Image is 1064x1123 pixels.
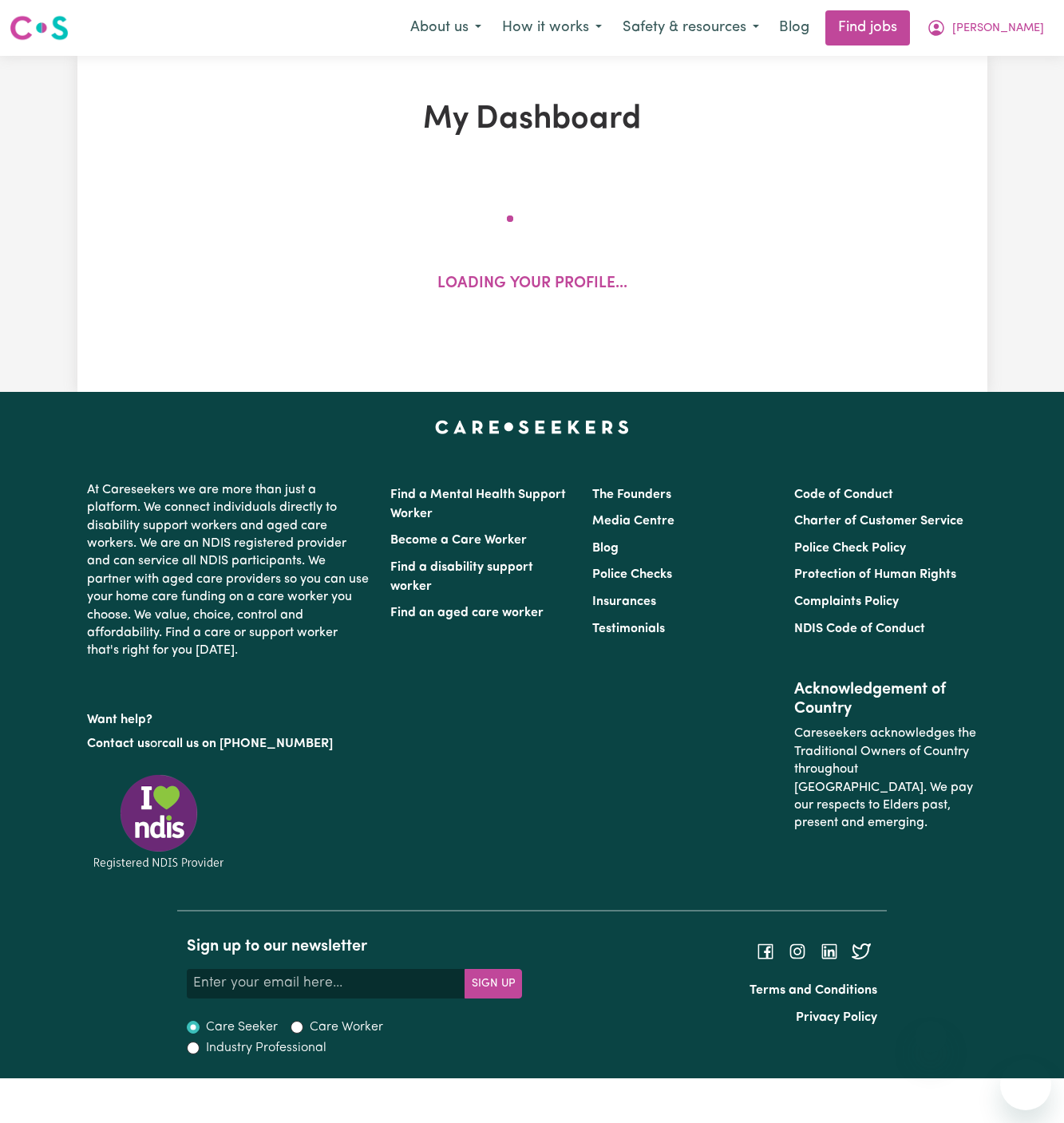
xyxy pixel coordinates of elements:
a: Complaints Policy [794,595,899,608]
button: About us [400,11,492,45]
a: Insurances [592,595,656,608]
a: Become a Care Worker [390,534,527,547]
a: Find a disability support worker [390,561,533,593]
a: Media Centre [592,515,674,528]
span: [PERSON_NAME] [952,20,1044,38]
a: NDIS Code of Conduct [794,623,925,635]
h2: Sign up to our newsletter [187,937,522,956]
a: Privacy Policy [796,1011,877,1024]
p: Want help? [87,705,371,729]
a: call us on [PHONE_NUMBER] [162,737,333,750]
a: Follow Careseekers on Instagram [788,944,807,957]
a: Find a Mental Health Support Worker [390,488,566,520]
img: Registered NDIS provider [87,772,231,872]
a: Police Checks [592,568,672,581]
a: Blog [592,542,619,555]
p: Careseekers acknowledges the Traditional Owners of Country throughout [GEOGRAPHIC_DATA]. We pay o... [794,718,977,838]
label: Care Worker [310,1018,383,1037]
a: Find an aged care worker [390,607,544,619]
a: Follow Careseekers on Facebook [756,944,775,957]
a: Code of Conduct [794,488,893,501]
h2: Acknowledgement of Country [794,680,977,718]
label: Care Seeker [206,1018,278,1037]
a: Careseekers home page [435,421,629,433]
button: Safety & resources [612,11,769,45]
h1: My Dashboard [239,101,826,139]
a: Follow Careseekers on Twitter [852,944,871,957]
button: My Account [916,11,1054,45]
a: Terms and Conditions [750,984,877,997]
p: At Careseekers we are more than just a platform. We connect individuals directly to disability su... [87,475,371,666]
a: Protection of Human Rights [794,568,956,581]
iframe: Button to launch messaging window [1000,1059,1051,1110]
iframe: Close message [915,1021,947,1053]
a: Careseekers logo [10,10,69,46]
a: Blog [769,10,819,45]
a: Contact us [87,737,150,750]
p: or [87,729,371,759]
a: Police Check Policy [794,542,906,555]
a: Follow Careseekers on LinkedIn [820,944,839,957]
label: Industry Professional [206,1038,326,1058]
img: Careseekers logo [10,14,69,42]
a: Testimonials [592,623,665,635]
button: How it works [492,11,612,45]
a: The Founders [592,488,671,501]
input: Enter your email here... [187,969,465,998]
a: Charter of Customer Service [794,515,963,528]
a: Find jobs [825,10,910,45]
p: Loading your profile... [437,273,627,296]
button: Subscribe [465,969,522,998]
